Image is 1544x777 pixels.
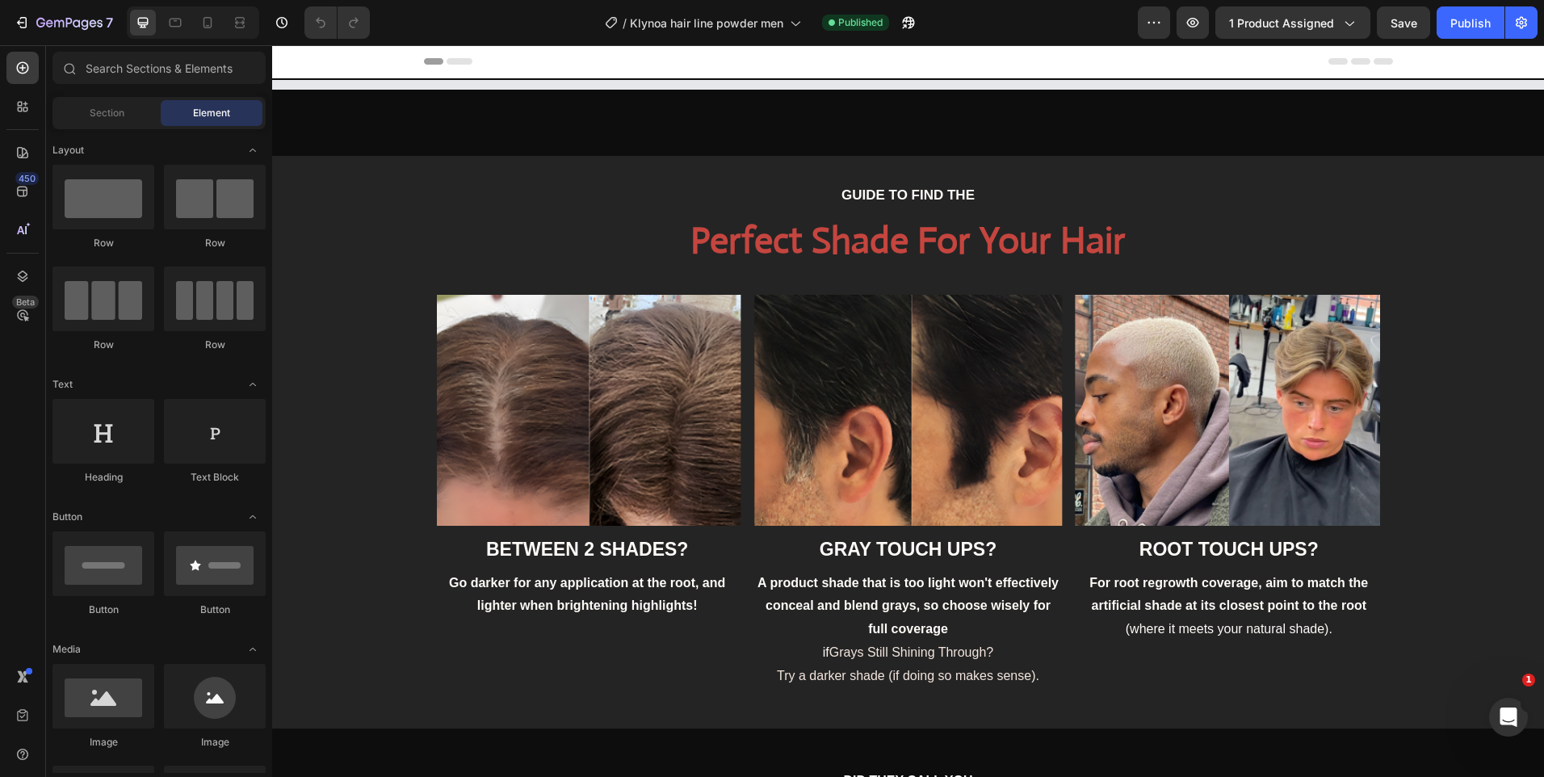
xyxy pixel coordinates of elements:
div: Beta [12,296,39,309]
iframe: Design area [272,45,1544,777]
p: Grays Still Shining Through? [484,596,788,619]
div: Publish [1450,15,1491,31]
span: Media [52,642,81,657]
span: / [623,15,627,31]
strong: GUIDE TO FIND THE [569,142,703,157]
span: Save [1391,16,1417,30]
span: Toggle open [240,137,266,163]
span: 1 product assigned [1229,15,1334,31]
span: Section [90,106,124,120]
strong: A product shade that is too light won't effectively conceal and blend grays, so choose wisely for... [485,531,787,591]
div: Button [164,603,266,617]
strong: Perfect Shade For Your Hair [418,172,854,218]
div: Heading [52,470,154,485]
strong: GRAY TOUCH UPS? [548,493,724,514]
span: (where it meets your natural shade). [854,577,1060,590]
strong: Go darker for any application at the root, and lighter when brightening highlights! [177,531,453,568]
button: Publish [1437,6,1504,39]
div: Row [164,236,266,250]
div: Row [164,338,266,352]
span: Layout [52,143,84,157]
span: Klynoa hair line powder men [630,15,783,31]
span: if [551,600,557,614]
p: Try a darker shade (if doing so makes sense). [484,619,788,643]
strong: BETWEEN 2 SHADES? [214,493,416,514]
input: Search Sections & Elements [52,52,266,84]
span: Published [838,15,883,30]
button: 1 product assigned [1215,6,1370,39]
div: Button [52,603,154,617]
span: Toggle open [240,636,266,662]
strong: ROOT TOUCH UPS? [867,493,1047,514]
button: Save [1377,6,1430,39]
div: 450 [15,172,39,185]
span: Toggle open [240,372,266,397]
div: Row [52,236,154,250]
div: Image [164,735,266,750]
span: Element [193,106,230,120]
img: gempages_575527454416831050-eea1a0f3-331b-4a67-960e-2885d22b6a2b.png [162,250,469,481]
button: 7 [6,6,120,39]
strong: DID THEY CALL YOU [571,729,700,742]
span: 1 [1522,674,1535,687]
p: 7 [106,13,113,32]
span: Button [52,510,82,524]
span: Text [52,377,73,392]
div: Text Block [164,470,266,485]
img: gempages_575527454416831050-bade0d41-8e31-4172-9e86-aec6af08e6dc.png [482,250,790,481]
div: Row [52,338,154,352]
div: Undo/Redo [304,6,370,39]
img: gempages_575527454416831050-982337c5-26a8-41b7-ac7e-8ad77a466940.png [803,250,1110,481]
div: Image [52,735,154,750]
span: Toggle open [240,504,266,530]
iframe: Intercom live chat [1489,698,1528,737]
strong: For root regrowth coverage, aim to match the artificial shade at its closest point to the root [817,531,1096,568]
